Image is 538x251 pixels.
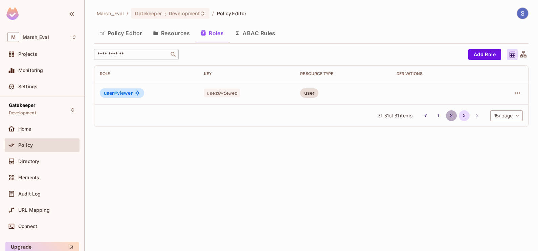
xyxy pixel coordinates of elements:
[204,89,240,97] span: user#viewer
[300,71,385,76] div: RESOURCE TYPE
[217,10,247,17] span: Policy Editor
[9,102,36,108] span: Gatekeeper
[18,191,41,197] span: Audit Log
[148,25,195,42] button: Resources
[9,110,36,116] span: Development
[468,49,501,60] button: Add Role
[446,110,457,121] button: Go to page 2
[94,25,148,42] button: Policy Editor
[212,10,214,17] li: /
[7,32,19,42] span: M
[104,90,117,96] span: user
[23,35,49,40] span: Workspace: Marsh_Eval
[100,71,193,76] div: Role
[18,68,43,73] span: Monitoring
[397,71,482,76] div: Derivations
[18,224,37,229] span: Connect
[97,10,124,17] span: the active workspace
[114,90,117,96] span: #
[18,142,33,148] span: Policy
[517,8,528,19] img: Shubham Kumar
[18,207,50,213] span: URL Mapping
[459,110,470,121] button: page 3
[378,112,412,119] span: 31 - 31 of 31 items
[135,10,161,17] span: Gatekeeper
[18,51,37,57] span: Projects
[18,175,39,180] span: Elements
[300,88,318,98] div: user
[490,110,523,121] div: 15 / page
[18,159,39,164] span: Directory
[195,25,229,42] button: Roles
[419,110,484,121] nav: pagination navigation
[169,10,200,17] span: Development
[204,71,289,76] div: Key
[104,90,133,96] span: viewer
[433,110,444,121] button: Go to page 1
[18,84,38,89] span: Settings
[18,126,31,132] span: Home
[164,11,166,16] span: :
[229,25,281,42] button: ABAC Rules
[6,7,19,20] img: SReyMgAAAABJRU5ErkJggg==
[127,10,128,17] li: /
[420,110,431,121] button: Go to previous page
